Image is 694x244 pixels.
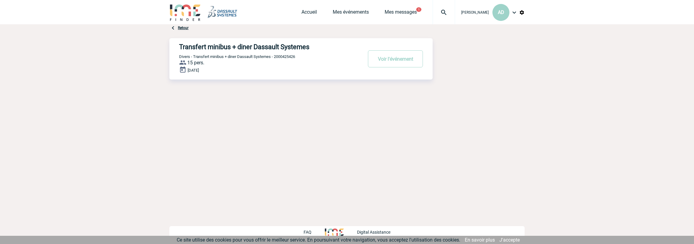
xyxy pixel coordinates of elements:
[169,4,201,21] img: IME-Finder
[357,230,390,235] p: Digital Assistance
[301,9,317,18] a: Accueil
[179,54,295,59] span: Divers - Transfert minibus + diner Dassault Systemes - 2000425426
[461,10,489,15] span: [PERSON_NAME]
[178,26,189,30] a: Retour
[465,237,495,243] a: En savoir plus
[499,237,520,243] a: J'accepte
[304,230,311,235] p: FAQ
[498,9,504,15] span: AD
[177,237,460,243] span: Ce site utilise des cookies pour vous offrir le meilleur service. En poursuivant votre navigation...
[416,7,421,12] button: 1
[368,50,423,67] button: Voir l'événement
[179,43,345,51] h4: Transfert minibus + diner Dassault Systemes
[385,9,417,18] a: Mes messages
[325,229,344,236] img: http://www.idealmeetingsevents.fr/
[333,9,369,18] a: Mes événements
[188,68,199,73] span: [DATE]
[187,60,204,66] span: 15 pers.
[304,229,325,235] a: FAQ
